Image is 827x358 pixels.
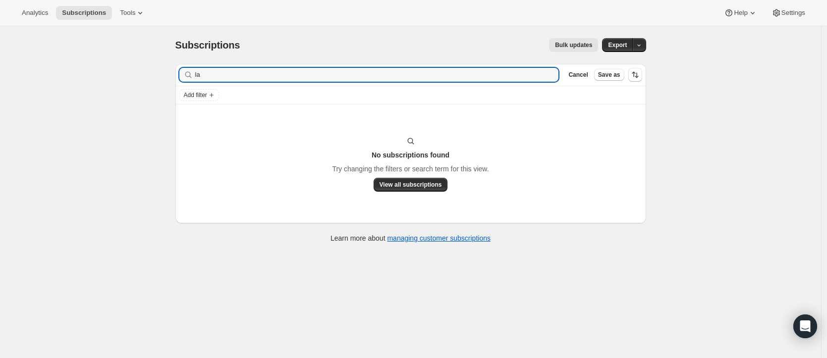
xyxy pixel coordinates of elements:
[766,6,811,20] button: Settings
[374,178,448,192] button: View all subscriptions
[602,38,633,52] button: Export
[22,9,48,17] span: Analytics
[387,234,491,242] a: managing customer subscriptions
[549,38,598,52] button: Bulk updates
[184,91,207,99] span: Add filter
[114,6,151,20] button: Tools
[56,6,112,20] button: Subscriptions
[564,69,592,81] button: Cancel
[594,69,624,81] button: Save as
[781,9,805,17] span: Settings
[195,68,559,82] input: Filter subscribers
[372,150,449,160] h3: No subscriptions found
[628,68,642,82] button: Sort the results
[120,9,135,17] span: Tools
[179,89,219,101] button: Add filter
[718,6,763,20] button: Help
[16,6,54,20] button: Analytics
[608,41,627,49] span: Export
[332,164,489,174] p: Try changing the filters or search term for this view.
[175,40,240,51] span: Subscriptions
[598,71,620,79] span: Save as
[62,9,106,17] span: Subscriptions
[793,314,817,338] div: Open Intercom Messenger
[568,71,588,79] span: Cancel
[380,181,442,189] span: View all subscriptions
[555,41,592,49] span: Bulk updates
[734,9,747,17] span: Help
[331,233,491,243] p: Learn more about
